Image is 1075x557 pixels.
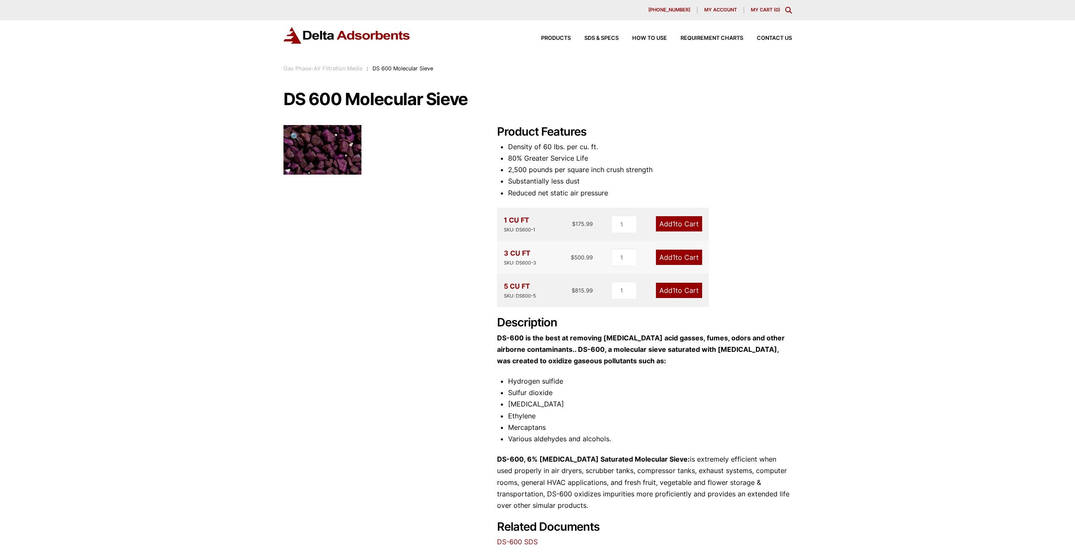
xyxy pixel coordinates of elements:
div: SKU: DS600-5 [504,292,536,300]
span: How to Use [632,36,667,41]
a: Add1to Cart [656,283,702,298]
span: 1 [672,220,675,228]
a: [PHONE_NUMBER] [642,7,697,14]
strong: : [688,455,690,463]
h2: Product Features [497,125,792,139]
span: $ [572,287,575,294]
li: Sulfur dioxide [508,387,792,398]
bdi: 815.99 [572,287,593,294]
span: 0 [775,7,778,13]
a: Products [528,36,571,41]
span: 1 [672,253,675,262]
img: Delta Adsorbents [283,27,411,44]
div: SKU: DS600-1 [504,226,535,234]
a: My Cart (0) [751,7,780,13]
span: Products [541,36,571,41]
span: My account [704,8,737,12]
a: Contact Us [743,36,792,41]
a: Add1to Cart [656,216,702,231]
li: 2,500 pounds per square inch crush strength [508,164,792,175]
span: DS 600 Molecular Sieve [372,65,433,72]
a: Add1to Cart [656,250,702,265]
li: Mercaptans [508,422,792,433]
h1: DS 600 Molecular Sieve [283,90,792,108]
a: DS-600 SDS [497,538,538,546]
li: [MEDICAL_DATA] [508,398,792,410]
li: Reduced net static air pressure [508,187,792,199]
span: Contact Us [757,36,792,41]
li: Various aldehydes and alcohols. [508,433,792,445]
div: SKU: DS600-3 [504,259,536,267]
span: [PHONE_NUMBER] [648,8,690,12]
h2: Description [497,316,792,330]
a: SDS & SPECS [571,36,619,41]
a: Gas Phase-Air Filtration Media [283,65,362,72]
div: 3 CU FT [504,248,536,267]
p: is extremely efficient when used properly in air dryers, scrubber tanks, compressor tanks, exhaus... [497,454,792,511]
img: DS 600 Molecular Sieve [283,125,361,175]
span: $ [571,254,574,261]
span: 🔍 [290,132,300,141]
div: Toggle Modal Content [785,7,792,14]
bdi: 175.99 [572,220,593,227]
div: 1 CU FT [504,214,535,234]
a: My account [697,7,744,14]
span: SDS & SPECS [584,36,619,41]
span: $ [572,220,575,227]
li: Substantially less dust [508,175,792,187]
span: Requirement Charts [681,36,743,41]
li: 80% Greater Service Life [508,153,792,164]
li: Ethylene [508,410,792,422]
li: Density of 60 lbs. per cu. ft. [508,141,792,153]
li: Hydrogen sulfide [508,376,792,387]
a: Requirement Charts [667,36,743,41]
bdi: 500.99 [571,254,593,261]
a: How to Use [619,36,667,41]
strong: DS-600 is the best at removing [MEDICAL_DATA] acid gasses, fumes, odors and other airborne contam... [497,334,785,365]
div: 5 CU FT [504,281,536,300]
a: View full-screen image gallery [283,125,307,148]
span: : [367,65,368,72]
span: 1 [672,286,675,295]
strong: DS-600, 6% [MEDICAL_DATA] Saturated Molecular Sieve [497,455,688,463]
